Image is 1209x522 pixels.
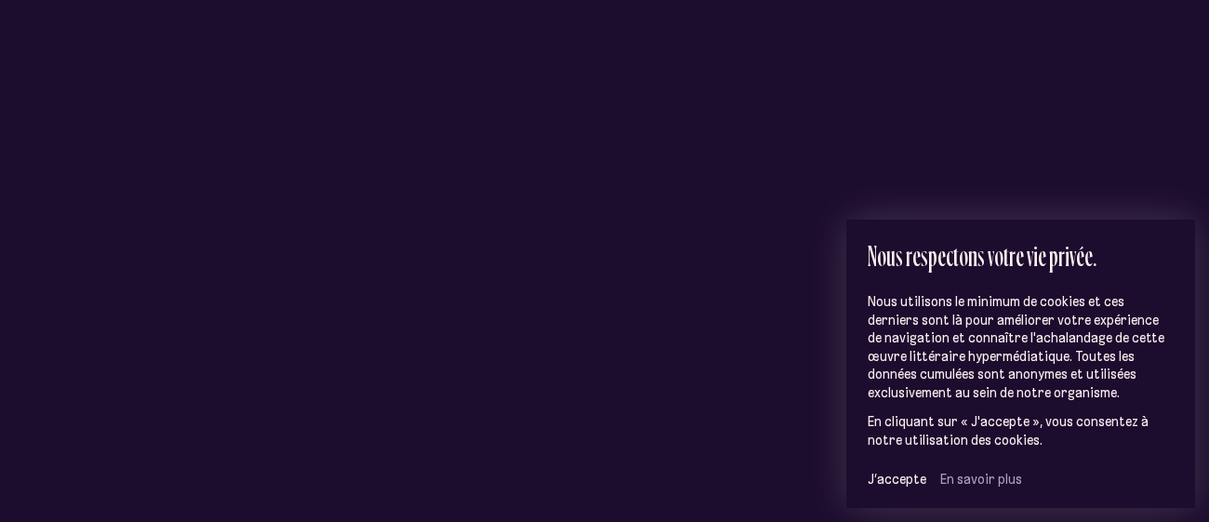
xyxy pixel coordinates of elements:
p: Nous utilisons le minimum de cookies et ces derniers sont là pour améliorer votre expérience de n... [868,293,1175,402]
p: En cliquant sur « J'accepte », vous consentez à notre utilisation des cookies. [868,413,1175,449]
h2: Nous respectons votre vie privée. [868,240,1175,271]
a: En savoir plus [940,471,1022,488]
button: J’accepte [868,471,926,488]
